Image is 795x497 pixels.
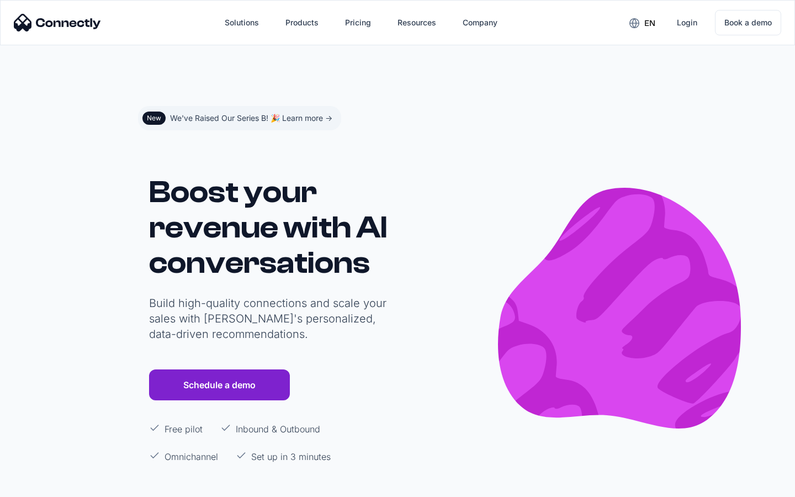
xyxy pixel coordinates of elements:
[236,422,320,436] p: Inbound & Outbound
[463,15,497,30] div: Company
[345,15,371,30] div: Pricing
[147,114,161,123] div: New
[149,369,290,400] a: Schedule a demo
[11,477,66,493] aside: Language selected: English
[251,450,331,463] p: Set up in 3 minutes
[225,15,259,30] div: Solutions
[22,478,66,493] ul: Language list
[170,110,332,126] div: We've Raised Our Series B! 🎉 Learn more ->
[165,450,218,463] p: Omnichannel
[644,15,655,31] div: en
[336,9,380,36] a: Pricing
[397,15,436,30] div: Resources
[715,10,781,35] a: Book a demo
[668,9,706,36] a: Login
[14,14,101,31] img: Connectly Logo
[285,15,319,30] div: Products
[149,295,392,342] p: Build high-quality connections and scale your sales with [PERSON_NAME]'s personalized, data-drive...
[149,175,392,281] h1: Boost your revenue with AI conversations
[138,106,341,130] a: NewWe've Raised Our Series B! 🎉 Learn more ->
[677,15,697,30] div: Login
[165,422,203,436] p: Free pilot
